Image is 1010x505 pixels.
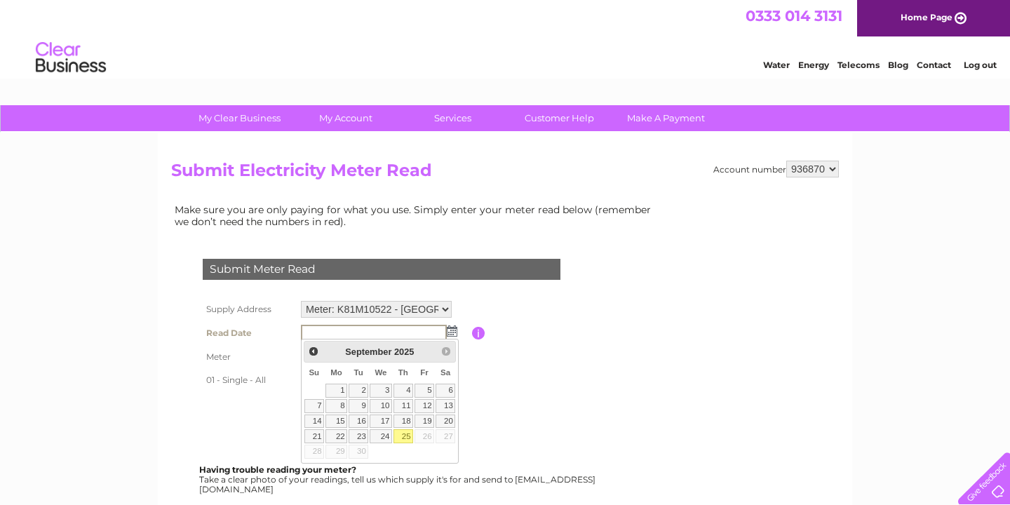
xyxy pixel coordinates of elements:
span: Friday [420,368,429,377]
a: 17 [370,415,392,429]
a: Make A Payment [608,105,724,131]
a: Water [763,60,790,70]
div: Submit Meter Read [203,259,560,280]
a: 15 [325,415,347,429]
b: Having trouble reading your meter? [199,464,356,475]
a: Log out [964,60,997,70]
a: 9 [349,399,368,413]
a: 25 [393,429,413,443]
a: 20 [436,415,455,429]
th: Meter [199,345,297,369]
a: Telecoms [837,60,880,70]
a: Blog [888,60,908,70]
a: 24 [370,429,392,443]
a: 21 [304,429,324,443]
span: Sunday [309,368,319,377]
td: Are you sure the read you have entered is correct? [297,391,472,418]
div: Account number [713,161,839,177]
a: Contact [917,60,951,70]
a: Services [395,105,511,131]
span: Wednesday [375,368,386,377]
a: Prev [306,343,322,359]
a: 4 [393,384,413,398]
span: Tuesday [353,368,363,377]
div: Take a clear photo of your readings, tell us which supply it's for and send to [EMAIL_ADDRESS][DO... [199,465,598,494]
td: Make sure you are only paying for what you use. Simply enter your meter read below (remember we d... [171,201,662,230]
th: Supply Address [199,297,297,321]
a: Energy [798,60,829,70]
span: Prev [308,346,319,357]
a: 13 [436,399,455,413]
img: ... [447,325,457,337]
a: 6 [436,384,455,398]
span: 2025 [394,346,414,357]
a: 12 [415,399,434,413]
a: 10 [370,399,392,413]
a: 14 [304,415,324,429]
a: 11 [393,399,413,413]
span: Thursday [398,368,408,377]
a: 8 [325,399,347,413]
a: 3 [370,384,392,398]
a: My Account [288,105,404,131]
img: logo.png [35,36,107,79]
a: 0333 014 3131 [746,7,842,25]
a: My Clear Business [182,105,297,131]
span: Saturday [440,368,450,377]
span: Monday [330,368,342,377]
a: 7 [304,399,324,413]
input: Information [472,327,485,339]
th: Read Date [199,321,297,345]
a: 23 [349,429,368,443]
h2: Submit Electricity Meter Read [171,161,839,187]
a: 22 [325,429,347,443]
span: September [345,346,391,357]
a: Customer Help [501,105,617,131]
th: 01 - Single - All [199,369,297,391]
a: 5 [415,384,434,398]
div: Clear Business is a trading name of Verastar Limited (registered in [GEOGRAPHIC_DATA] No. 3667643... [175,8,837,68]
a: 2 [349,384,368,398]
a: 19 [415,415,434,429]
a: 16 [349,415,368,429]
a: 1 [325,384,347,398]
a: 18 [393,415,413,429]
